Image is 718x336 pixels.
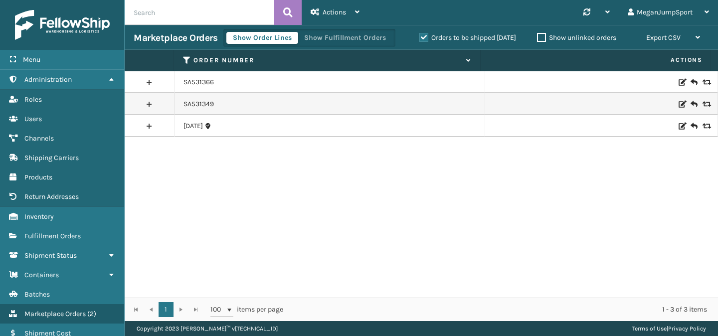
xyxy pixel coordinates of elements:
[668,325,706,332] a: Privacy Policy
[646,33,681,42] span: Export CSV
[24,154,79,162] span: Shipping Carriers
[24,95,42,104] span: Roles
[691,99,697,109] i: Create Return Label
[703,101,709,108] i: Replace
[679,79,685,86] i: Edit
[137,321,278,336] p: Copyright 2023 [PERSON_NAME]™ v [TECHNICAL_ID]
[24,134,54,143] span: Channels
[24,173,52,181] span: Products
[691,121,697,131] i: Create Return Label
[87,310,96,318] span: ( 2 )
[15,10,110,40] img: logo
[298,32,392,44] button: Show Fulfillment Orders
[24,212,54,221] span: Inventory
[24,310,86,318] span: Marketplace Orders
[24,251,77,260] span: Shipment Status
[183,77,214,87] a: SA531366
[134,32,217,44] h3: Marketplace Orders
[484,52,709,68] span: Actions
[703,79,709,86] i: Replace
[183,121,203,131] a: [DATE]
[632,321,706,336] div: |
[703,123,709,130] i: Replace
[24,290,50,299] span: Batches
[323,8,346,16] span: Actions
[679,123,685,130] i: Edit
[24,232,81,240] span: Fulfillment Orders
[419,33,516,42] label: Orders to be shipped [DATE]
[24,75,72,84] span: Administration
[679,101,685,108] i: Edit
[159,302,174,317] a: 1
[23,55,40,64] span: Menu
[297,305,707,315] div: 1 - 3 of 3 items
[183,99,214,109] a: SA531349
[210,302,283,317] span: items per page
[226,32,298,44] button: Show Order Lines
[537,33,616,42] label: Show unlinked orders
[193,56,461,65] label: Order Number
[632,325,667,332] a: Terms of Use
[24,192,79,201] span: Return Addresses
[210,305,225,315] span: 100
[691,77,697,87] i: Create Return Label
[24,115,42,123] span: Users
[24,271,59,279] span: Containers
